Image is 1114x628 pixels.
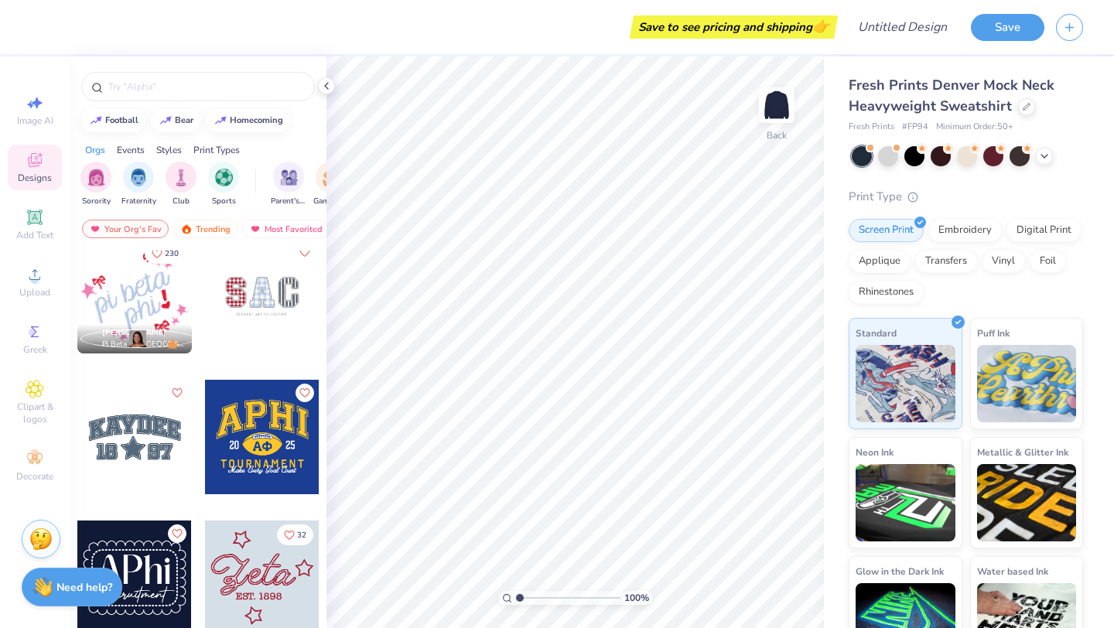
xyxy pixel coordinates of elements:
span: [PERSON_NAME] [102,327,166,338]
input: Untitled Design [846,12,959,43]
span: Parent's Weekend [271,196,306,207]
button: filter button [208,162,239,207]
span: Upload [19,286,50,299]
span: 👉 [812,17,829,36]
span: Glow in the Dark Ink [856,563,944,579]
span: Sorority [82,196,111,207]
div: bear [175,116,193,125]
button: Like [145,243,186,264]
div: filter for Fraternity [121,162,156,207]
button: filter button [271,162,306,207]
span: Pi Beta Phi, [GEOGRAPHIC_DATA][US_STATE] [102,339,186,350]
span: Standard [856,325,897,341]
span: 100 % [624,591,649,605]
div: Styles [156,143,182,157]
div: Rhinestones [849,281,924,304]
span: Water based Ink [977,563,1048,579]
button: Like [277,524,313,545]
input: Try "Alpha" [107,79,305,94]
button: filter button [121,162,156,207]
span: Clipart & logos [8,401,62,425]
div: Vinyl [982,250,1025,273]
div: filter for Sorority [80,162,111,207]
span: Club [173,196,190,207]
span: Designs [18,172,52,184]
img: Sports Image [215,169,233,186]
span: Fresh Prints Denver Mock Neck Heavyweight Sweatshirt [849,76,1054,115]
span: Puff Ink [977,325,1010,341]
span: # FP94 [902,121,928,134]
span: 32 [297,531,306,539]
div: Orgs [85,143,105,157]
img: Back [761,90,792,121]
img: Sorority Image [87,169,105,186]
div: Embroidery [928,219,1002,242]
img: trend_line.gif [90,116,102,125]
button: Like [168,524,186,543]
span: Metallic & Glitter Ink [977,444,1068,460]
div: Save to see pricing and shipping [634,15,834,39]
span: Minimum Order: 50 + [936,121,1013,134]
strong: Need help? [56,580,112,595]
span: 230 [165,250,179,258]
div: Back [767,128,787,142]
img: Fraternity Image [130,169,147,186]
img: Game Day Image [323,169,340,186]
div: filter for Game Day [313,162,349,207]
span: Decorate [16,470,53,483]
button: football [81,109,145,132]
div: Foil [1030,250,1066,273]
span: Greek [23,343,47,356]
button: homecoming [206,109,290,132]
div: Transfers [915,250,977,273]
span: Add Text [16,229,53,241]
span: Neon Ink [856,444,894,460]
div: football [105,116,138,125]
button: bear [151,109,200,132]
img: Parent's Weekend Image [280,169,298,186]
span: Sports [212,196,236,207]
img: Standard [856,345,955,422]
div: Print Types [193,143,240,157]
span: Fraternity [121,196,156,207]
span: Game Day [313,196,349,207]
img: Neon Ink [856,464,955,541]
img: Puff Ink [977,345,1077,422]
button: filter button [80,162,111,207]
button: Like [168,384,186,402]
div: Events [117,143,145,157]
div: homecoming [230,116,283,125]
button: Like [296,384,314,402]
span: Image AI [17,114,53,127]
div: Applique [849,250,911,273]
button: filter button [166,162,196,207]
img: Club Image [173,169,190,186]
div: Screen Print [849,219,924,242]
div: filter for Club [166,162,196,207]
div: filter for Parent's Weekend [271,162,306,207]
div: Digital Print [1006,219,1082,242]
div: Most Favorited [242,220,330,238]
button: Like [296,243,314,261]
img: most_fav.gif [89,224,101,234]
button: filter button [313,162,349,207]
img: most_fav.gif [249,224,261,234]
div: Trending [173,220,237,238]
div: filter for Sports [208,162,239,207]
img: trending.gif [180,224,193,234]
div: Your Org's Fav [82,220,169,238]
img: trend_line.gif [214,116,227,125]
button: Save [971,14,1044,41]
span: Fresh Prints [849,121,894,134]
img: trend_line.gif [159,116,172,125]
img: Metallic & Glitter Ink [977,464,1077,541]
div: Print Type [849,188,1083,206]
